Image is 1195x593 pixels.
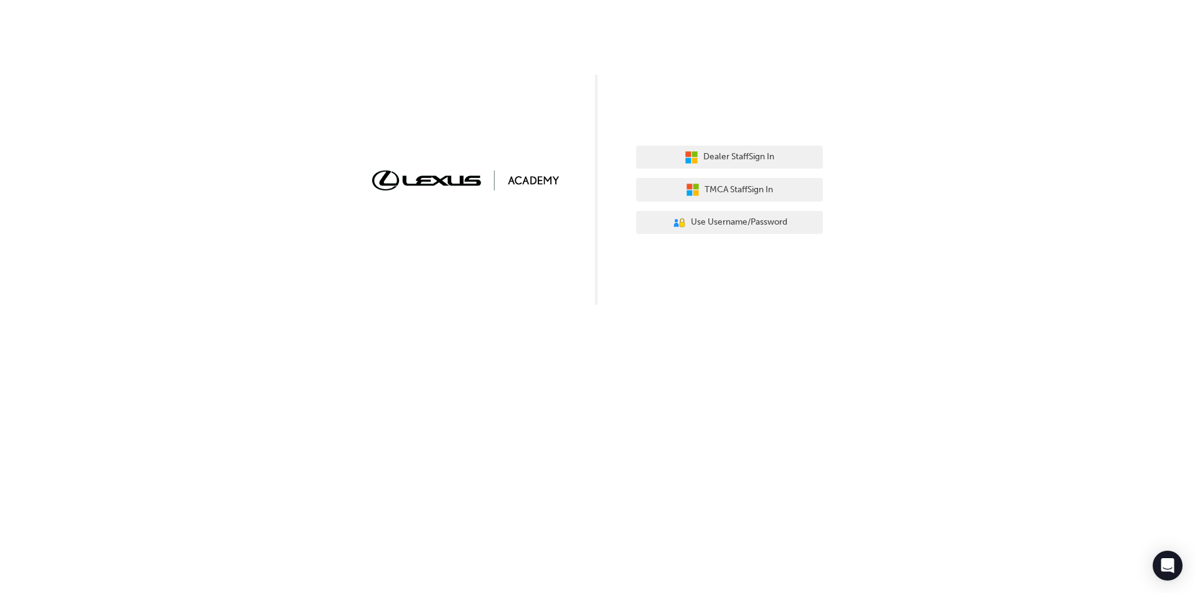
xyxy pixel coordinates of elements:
span: TMCA Staff Sign In [705,183,773,197]
div: Open Intercom Messenger [1153,551,1183,581]
span: Dealer Staff Sign In [703,150,774,164]
img: Trak [372,170,559,190]
button: Use Username/Password [636,211,823,235]
button: TMCA StaffSign In [636,178,823,202]
span: Use Username/Password [691,215,787,230]
button: Dealer StaffSign In [636,146,823,169]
